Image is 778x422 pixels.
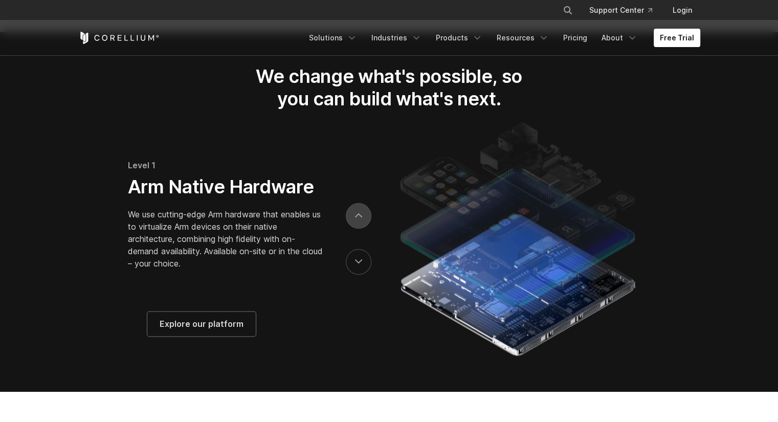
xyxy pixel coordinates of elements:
[491,29,555,47] a: Resources
[581,1,660,19] a: Support Center
[78,32,160,44] a: Corellium Home
[664,1,700,19] a: Login
[550,1,700,19] div: Navigation Menu
[365,29,428,47] a: Industries
[303,29,700,47] div: Navigation Menu
[559,1,577,19] button: Search
[595,29,643,47] a: About
[395,119,639,359] img: Corellium_Platform_RPI_L1_470
[147,312,256,336] a: Explore our platform
[654,29,700,47] a: Free Trial
[557,29,593,47] a: Pricing
[346,203,371,229] button: next
[128,175,325,198] h3: Arm Native Hardware
[128,208,325,270] p: We use cutting-edge Arm hardware that enables us to virtualize Arm devices on their native archit...
[346,249,371,275] button: previous
[303,29,363,47] a: Solutions
[430,29,488,47] a: Products
[160,318,243,330] span: Explore our platform
[128,159,325,171] h6: Level 1
[239,65,540,110] h2: We change what's possible, so you can build what's next.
